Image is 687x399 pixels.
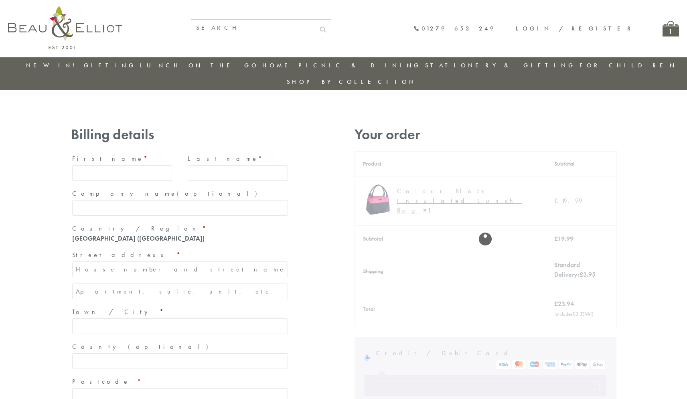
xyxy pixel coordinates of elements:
a: Gifting [84,61,136,69]
input: Apartment, suite, unit, etc. (optional) [72,284,288,299]
label: County [72,340,288,353]
label: First name [72,152,172,165]
a: New in! [26,61,80,69]
label: Town / City [72,306,288,318]
input: SEARCH [191,20,315,36]
a: For Children [580,61,677,69]
h3: Billing details [71,126,289,143]
a: Lunch On The Go [140,61,259,69]
label: Last name [188,152,288,165]
h3: Your order [355,126,616,143]
label: Street address [72,249,288,261]
strong: [GEOGRAPHIC_DATA] ([GEOGRAPHIC_DATA]) [72,234,205,243]
span: (optional) [128,342,213,351]
a: Login / Register [516,24,634,32]
img: logo [8,6,122,49]
span: (optional) [177,189,262,198]
a: 1 [663,21,679,36]
a: Stationery & Gifting [425,61,576,69]
a: Picnic & Dining [298,61,421,69]
a: Home [262,61,294,69]
label: Company name [72,187,288,200]
input: House number and street name [72,261,288,277]
label: Postcode [72,375,288,388]
label: Country / Region [72,222,288,235]
a: Shop by collection [287,78,416,86]
a: 01279 653 249 [413,25,496,32]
